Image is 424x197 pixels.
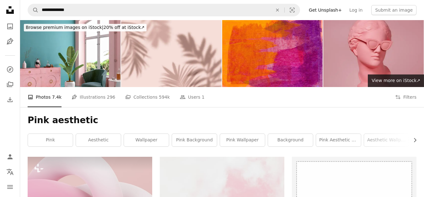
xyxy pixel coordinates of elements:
a: Photos [4,20,16,33]
button: Language [4,166,16,178]
a: pink background [172,134,217,146]
a: a close up of a pink pillow [28,189,152,194]
a: View more on iStock↗ [368,74,424,87]
a: aesthetic [76,134,121,146]
img: Shadow of tropical palm leaves on pastel pink background. Minimal nature summer concept. [121,20,222,87]
img: Modern Mid Century Living Room Interior In Pastel Colors [20,20,121,87]
a: Browse premium images on iStock|20% off at iStock↗ [20,20,150,35]
a: wallpaper [124,134,169,146]
a: pink aesthetic wallpaper [316,134,361,146]
img: Neon orange and purple background [222,20,323,87]
a: pink [28,134,73,146]
a: background [268,134,313,146]
button: scroll list to the right [409,134,416,146]
a: Log in / Sign up [4,150,16,163]
form: Find visuals sitewide [28,4,300,16]
a: Home — Unsplash [4,4,16,18]
a: Explore [4,63,16,76]
h1: Pink aesthetic [28,115,416,126]
button: Clear [271,4,284,16]
a: aesthetic wallpaper [364,134,409,146]
div: 20% off at iStock ↗ [24,24,147,31]
a: Collections 594k [125,87,170,107]
a: Download History [4,93,16,106]
span: 594k [159,94,170,101]
button: Filters [395,87,416,107]
button: Menu [4,181,16,193]
button: Submit an image [371,5,416,15]
a: Illustrations [4,35,16,48]
button: Search Unsplash [28,4,39,16]
a: Collections [4,78,16,91]
a: Users 1 [180,87,205,107]
span: 296 [107,94,115,101]
a: Log in [346,5,366,15]
a: pink wallpaper [220,134,265,146]
span: Browse premium images on iStock | [26,25,103,30]
a: Get Unsplash+ [305,5,346,15]
span: 1 [202,94,205,101]
a: Illustrations 296 [72,87,115,107]
img: Pink colored modern Greek Goddess with sunglasses [323,20,424,87]
span: View more on iStock ↗ [372,78,420,83]
button: Visual search [285,4,300,16]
